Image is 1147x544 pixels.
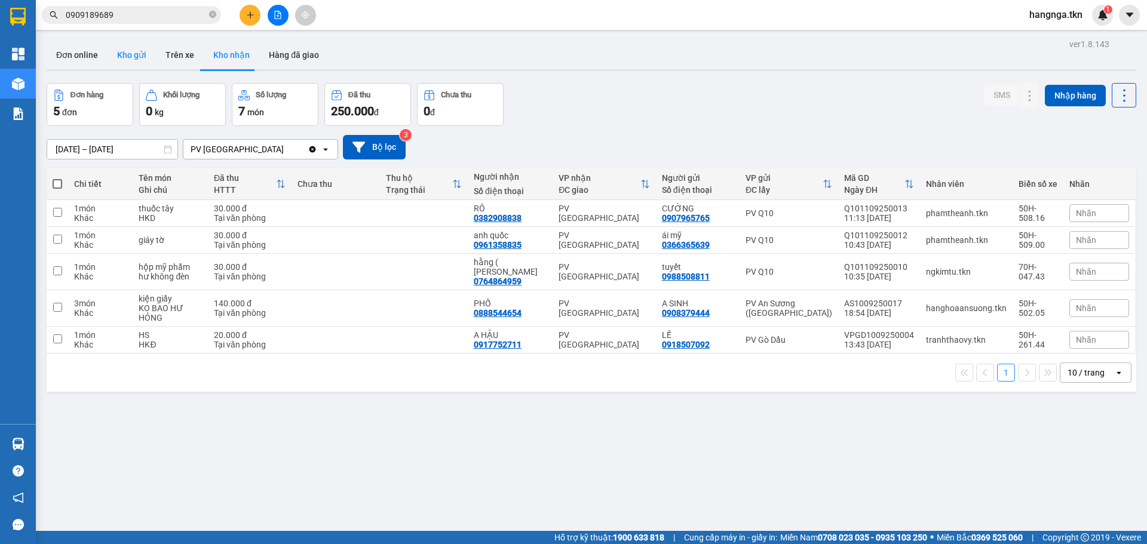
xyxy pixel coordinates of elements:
[844,213,914,223] div: 11:13 [DATE]
[321,145,330,154] svg: open
[214,173,276,183] div: Đã thu
[1069,38,1109,51] div: ver 1.8.143
[926,335,1007,345] div: tranhthaovy.tkn
[424,104,430,118] span: 0
[926,235,1007,245] div: phamtheanh.tkn
[13,465,24,477] span: question-circle
[1076,208,1096,218] span: Nhãn
[1020,7,1092,22] span: hangnga.tkn
[70,91,103,99] div: Đơn hàng
[247,107,264,117] span: món
[971,533,1023,542] strong: 0369 525 060
[474,308,522,318] div: 0888544654
[1097,10,1108,20] img: icon-new-feature
[662,330,734,340] div: LỀ
[1076,335,1096,345] span: Nhãn
[15,87,178,127] b: GỬI : PV [GEOGRAPHIC_DATA]
[112,44,499,59] li: Hotline: 1900 8153
[66,8,207,21] input: Tìm tên, số ĐT hoặc mã đơn
[62,107,77,117] span: đơn
[559,173,640,183] div: VP nhận
[74,340,127,349] div: Khác
[417,83,504,126] button: Chưa thu0đ
[214,262,286,272] div: 30.000 đ
[1068,367,1105,379] div: 10 / trang
[746,335,832,345] div: PV Gò Dầu
[662,204,734,213] div: CƯỜNG
[295,5,316,26] button: aim
[559,230,650,250] div: PV [GEOGRAPHIC_DATA]
[984,84,1020,106] button: SMS
[268,5,289,26] button: file-add
[400,129,412,141] sup: 3
[74,230,127,240] div: 1 món
[74,272,127,281] div: Khác
[274,11,282,19] span: file-add
[1081,533,1089,542] span: copyright
[74,299,127,308] div: 3 món
[844,340,914,349] div: 13:43 [DATE]
[662,262,734,272] div: tuyết
[474,330,547,340] div: A HẬU
[324,83,411,126] button: Đã thu250.000đ
[301,11,309,19] span: aim
[1114,368,1124,377] svg: open
[209,10,216,21] span: close-circle
[474,172,547,182] div: Người nhận
[204,41,259,69] button: Kho nhận
[47,140,177,159] input: Select a date range.
[746,208,832,218] div: PV Q10
[662,308,710,318] div: 0908379444
[156,41,204,69] button: Trên xe
[214,204,286,213] div: 30.000 đ
[139,235,202,245] div: giáy tờ
[430,107,435,117] span: đ
[1069,179,1129,189] div: Nhãn
[139,330,202,340] div: HS
[238,104,245,118] span: 7
[553,168,656,200] th: Toggle SortBy
[74,213,127,223] div: Khác
[214,213,286,223] div: Tại văn phòng
[474,257,547,276] div: hằng ( linh đan
[474,213,522,223] div: 0382908838
[386,173,452,183] div: Thu hộ
[926,303,1007,313] div: hanghoaansuong.tkn
[331,104,374,118] span: 250.000
[139,303,202,322] div: KO BAO HƯ HỎNG
[937,531,1023,544] span: Miền Bắc
[348,91,370,99] div: Đã thu
[844,185,904,195] div: Ngày ĐH
[1032,531,1033,544] span: |
[746,267,832,276] div: PV Q10
[214,240,286,250] div: Tại văn phòng
[139,213,202,223] div: HKD
[662,230,734,240] div: ái mỹ
[844,204,914,213] div: Q101109250013
[740,168,838,200] th: Toggle SortBy
[214,330,286,340] div: 20.000 đ
[559,185,640,195] div: ĐC giao
[474,276,522,286] div: 0764864959
[844,299,914,308] div: AS1009250017
[139,204,202,213] div: thuốc tây
[214,230,286,240] div: 30.000 đ
[343,135,406,159] button: Bộ lọc
[74,330,127,340] div: 1 món
[1106,5,1110,14] span: 1
[214,308,286,318] div: Tại văn phòng
[1019,299,1057,318] div: 50H-502.05
[47,83,133,126] button: Đơn hàng5đơn
[12,107,24,120] img: solution-icon
[214,185,276,195] div: HTTT
[53,104,60,118] span: 5
[12,438,24,450] img: warehouse-icon
[746,235,832,245] div: PV Q10
[214,340,286,349] div: Tại văn phòng
[662,213,710,223] div: 0907965765
[1076,303,1096,313] span: Nhãn
[139,185,202,195] div: Ghi chú
[214,299,286,308] div: 140.000 đ
[240,5,260,26] button: plus
[559,262,650,281] div: PV [GEOGRAPHIC_DATA]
